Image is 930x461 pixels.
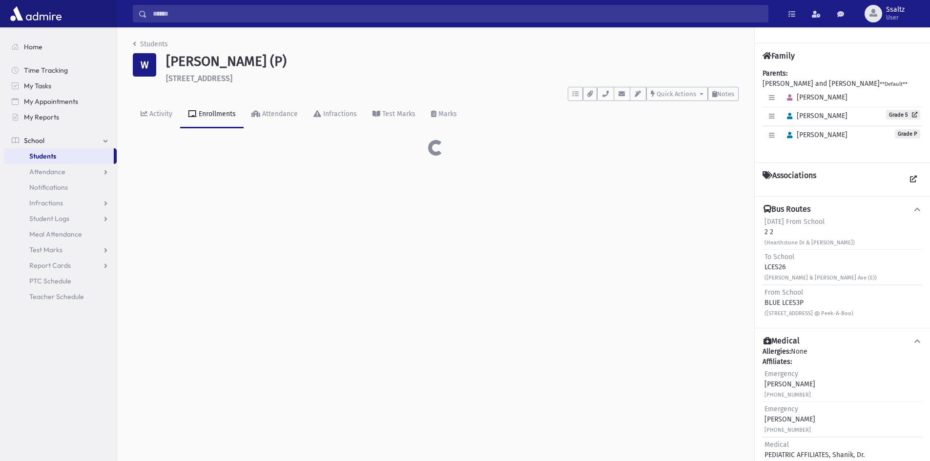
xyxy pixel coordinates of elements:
div: [PERSON_NAME] [765,369,815,400]
div: Test Marks [380,110,415,118]
button: Quick Actions [646,87,708,101]
span: User [886,14,905,21]
small: ([PERSON_NAME] & [PERSON_NAME] Ave (E)) [765,275,877,281]
span: Home [24,42,42,51]
h1: [PERSON_NAME] (P) [166,53,739,70]
div: Activity [147,110,172,118]
span: Report Cards [29,261,71,270]
a: Infractions [306,101,365,128]
a: Report Cards [4,258,117,273]
span: [PERSON_NAME] [783,112,847,120]
button: Notes [708,87,739,101]
a: My Appointments [4,94,117,109]
span: Infractions [29,199,63,207]
span: Attendance [29,167,65,176]
button: Bus Routes [763,204,922,215]
img: AdmirePro [8,4,64,23]
b: Allergies: [763,347,791,356]
a: Activity [133,101,180,128]
h4: Medical [764,336,800,346]
a: Grade 5 [886,110,920,120]
a: Test Marks [4,242,117,258]
span: Teacher Schedule [29,292,84,301]
span: [PERSON_NAME] [783,131,847,139]
span: My Tasks [24,81,51,90]
b: Parents: [763,69,787,78]
nav: breadcrumb [133,39,168,53]
a: Enrollments [180,101,244,128]
a: School [4,133,117,148]
a: Meal Attendance [4,226,117,242]
span: From School [765,288,803,297]
span: Time Tracking [24,66,68,75]
h4: Bus Routes [764,204,810,215]
span: [PERSON_NAME] [783,93,847,101]
a: Student Logs [4,211,117,226]
span: Grade P [895,129,920,139]
span: Test Marks [29,245,62,254]
h6: [STREET_ADDRESS] [166,74,739,83]
a: View all Associations [905,171,922,188]
div: BLUE LCES3P [765,287,853,318]
small: [PHONE_NUMBER] [765,392,811,398]
div: [PERSON_NAME] [765,404,815,435]
a: Attendance [4,164,117,180]
span: Notes [717,90,734,98]
span: [DATE] From School [765,218,825,226]
a: Students [4,148,114,164]
button: Medical [763,336,922,346]
div: W [133,53,156,77]
span: Meal Attendance [29,230,82,239]
small: ([STREET_ADDRESS] @ Peek-A-Boo) [765,310,853,317]
span: Medical [765,441,789,449]
small: [PHONE_NUMBER] [765,427,811,433]
div: 2 2 [765,217,855,247]
a: Attendance [244,101,306,128]
div: Marks [436,110,457,118]
a: Test Marks [365,101,423,128]
span: Student Logs [29,214,69,223]
input: Search [147,5,768,22]
b: Affiliates: [763,358,792,366]
a: Marks [423,101,465,128]
a: Students [133,40,168,48]
span: School [24,136,44,145]
small: (Hearthstone Dr & [PERSON_NAME]) [765,240,855,246]
span: PTC Schedule [29,277,71,285]
a: My Reports [4,109,117,125]
div: Enrollments [197,110,236,118]
span: Emergency [765,370,798,378]
span: Notifications [29,183,68,192]
a: Infractions [4,195,117,211]
div: LCES26 [765,252,877,282]
a: Home [4,39,117,55]
div: Infractions [321,110,357,118]
div: PEDIATRIC AFFILIATES, Shanik, Dr. [765,440,865,460]
span: Emergency [765,405,798,413]
h4: Family [763,51,795,60]
span: My Appointments [24,97,78,106]
h4: Associations [763,171,816,188]
a: Time Tracking [4,62,117,78]
a: Teacher Schedule [4,289,117,304]
span: Quick Actions [657,90,696,98]
a: Notifications [4,180,117,195]
span: Students [29,152,56,160]
span: My Reports [24,113,59,121]
a: PTC Schedule [4,273,117,289]
a: My Tasks [4,78,117,94]
div: Attendance [260,110,298,118]
span: To School [765,253,794,261]
span: Ssaltz [886,6,905,14]
div: [PERSON_NAME] and [PERSON_NAME] [763,68,922,155]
